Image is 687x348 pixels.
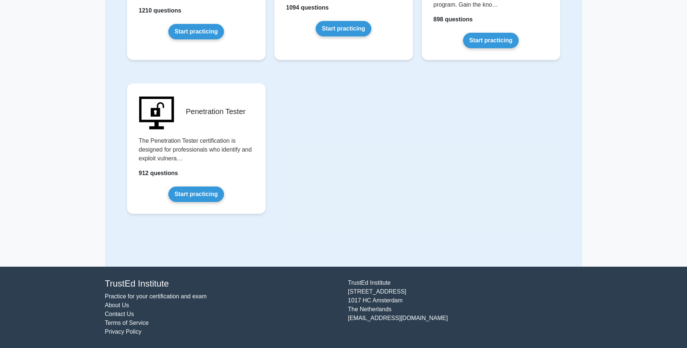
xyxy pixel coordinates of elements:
[344,278,587,336] div: TrustEd Institute [STREET_ADDRESS] 1017 HC Amsterdam The Netherlands [EMAIL_ADDRESS][DOMAIN_NAME]
[105,311,134,317] a: Contact Us
[105,302,129,308] a: About Us
[105,329,142,335] a: Privacy Policy
[316,21,371,36] a: Start practicing
[463,33,519,48] a: Start practicing
[105,320,149,326] a: Terms of Service
[168,24,224,39] a: Start practicing
[105,278,339,289] h4: TrustEd Institute
[168,187,224,202] a: Start practicing
[105,293,207,299] a: Practice for your certification and exam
